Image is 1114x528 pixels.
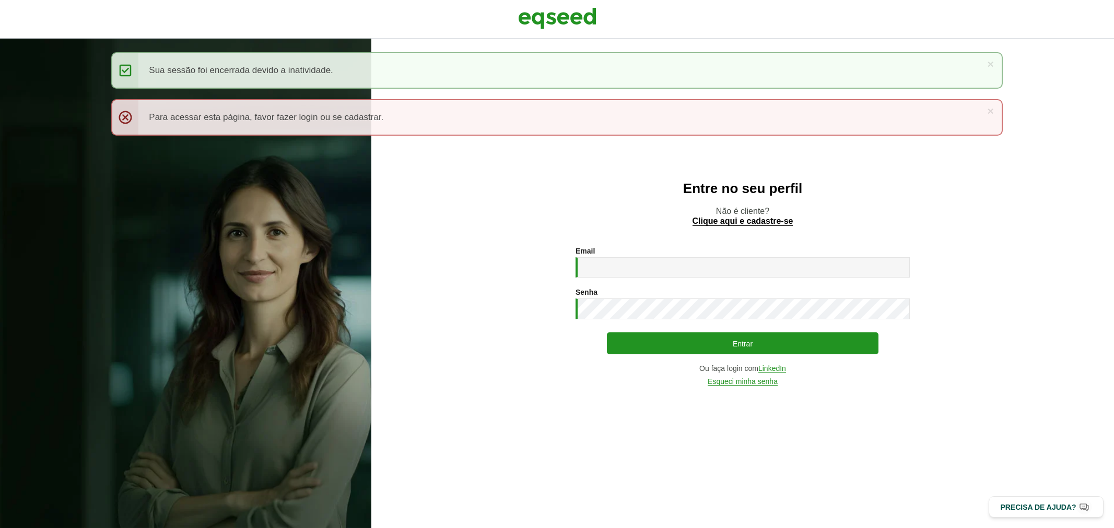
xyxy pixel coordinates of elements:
[111,99,1002,136] div: Para acessar esta página, favor fazer login ou se cadastrar.
[987,105,993,116] a: ×
[576,365,910,373] div: Ou faça login com
[607,332,878,354] button: Entrar
[392,181,1093,196] h2: Entre no seu perfil
[111,52,1002,89] div: Sua sessão foi encerrada devido a inatividade.
[708,378,778,386] a: Esqueci minha senha
[576,289,597,296] label: Senha
[518,5,596,31] img: EqSeed Logo
[758,365,786,373] a: LinkedIn
[392,206,1093,226] p: Não é cliente?
[987,58,993,69] a: ×
[576,247,595,255] label: Email
[693,217,793,226] a: Clique aqui e cadastre-se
